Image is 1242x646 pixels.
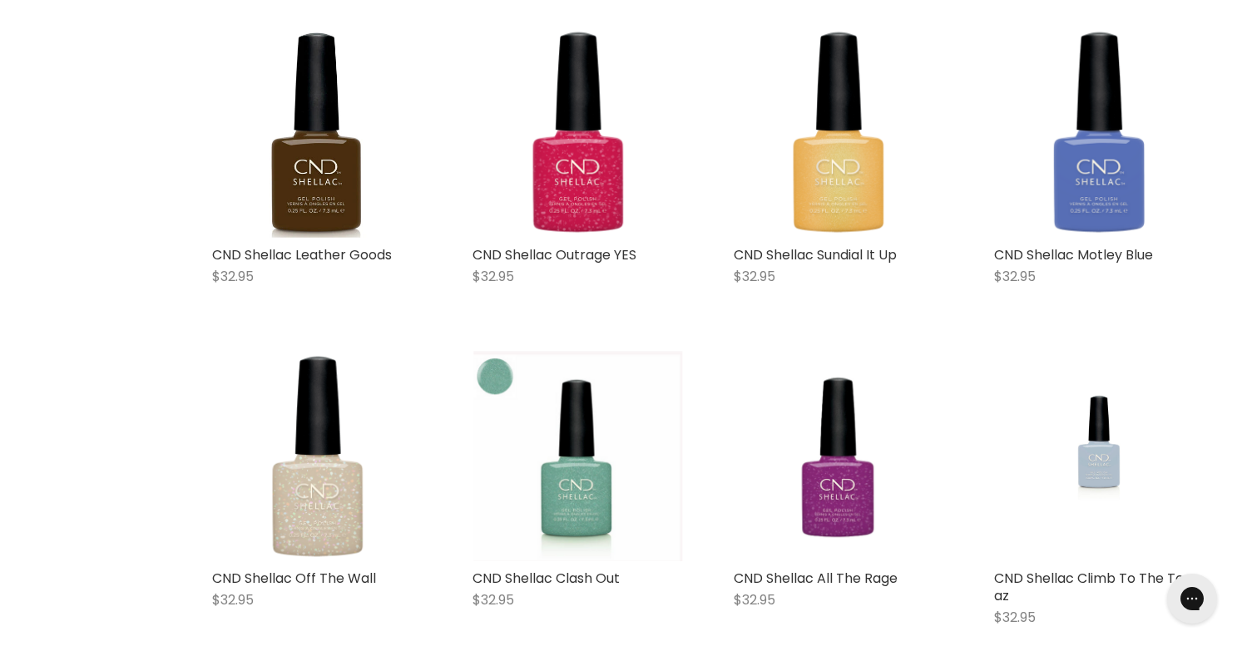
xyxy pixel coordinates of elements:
iframe: Gorgias live chat messenger [1159,568,1225,629]
a: CND Shellac All The Rage [734,351,944,561]
img: CND Shellac Motley Blue [994,27,1205,237]
img: CND Shellac All The Rage [734,351,944,560]
a: CND Shellac Motley Blue [994,245,1153,264]
span: $32.95 [994,608,1036,627]
a: CND Shellac Outrage YES [473,245,636,264]
a: CND Shellac Climb To The Top-az [994,351,1205,561]
span: $32.95 [212,267,254,286]
span: $32.95 [994,267,1036,286]
a: CND Shellac All The Rage [734,569,898,588]
img: CND Shellac Outrage YES [473,27,683,237]
img: CND Shellac Off The Wall [212,351,423,561]
a: CND Shellac Sundial It Up [734,245,897,264]
a: CND Shellac Off The Wall [212,569,376,588]
a: CND Shellac Leather Goods [212,27,423,237]
img: CND Shellac Clash Out [473,351,682,561]
span: $32.95 [734,590,775,609]
a: CND Shellac Clash Out [473,569,620,588]
a: CND Shellac Leather Goods [212,245,392,264]
a: CND Shellac Clash Out [473,351,683,561]
img: CND Shellac Climb To The Top-az [1023,351,1175,561]
span: $32.95 [473,267,514,286]
img: CND Shellac Leather Goods [212,27,423,238]
a: CND Shellac Climb To The Top-az [994,569,1200,605]
img: CND Shellac Sundial It Up [734,27,944,237]
span: $32.95 [734,267,775,286]
span: $32.95 [473,590,514,609]
span: $32.95 [212,590,254,609]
